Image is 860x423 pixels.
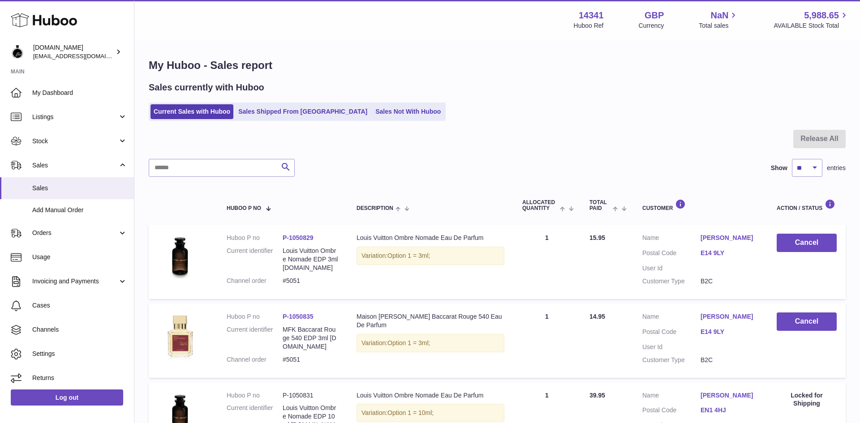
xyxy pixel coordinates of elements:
[32,301,127,310] span: Cases
[227,325,283,351] dt: Current identifier
[579,9,604,21] strong: 14341
[283,313,314,320] a: P-1050835
[32,89,127,97] span: My Dashboard
[32,277,118,286] span: Invoicing and Payments
[589,234,605,241] span: 15.95
[33,43,114,60] div: [DOMAIN_NAME]
[699,9,739,30] a: NaN Total sales
[589,392,605,399] span: 39.95
[777,199,837,211] div: Action / Status
[32,184,127,192] span: Sales
[513,225,580,299] td: 1
[283,277,339,285] dd: #5051
[774,9,849,30] a: 5,988.65 AVAILABLE Stock Total
[32,325,127,334] span: Channels
[227,234,283,242] dt: Huboo P no
[357,404,504,422] div: Variation:
[387,409,434,416] span: Option 1 = 10ml;
[827,164,846,172] span: entries
[227,247,283,272] dt: Current identifier
[701,328,759,336] a: E14 9LY
[639,21,664,30] div: Currency
[149,58,846,73] h1: My Huboo - Sales report
[574,21,604,30] div: Huboo Ref
[589,200,611,211] span: Total paid
[357,391,504,400] div: Louis Vuitton Ombre Nomade Eau De Parfum
[642,249,701,260] dt: Postal Code
[777,234,837,252] button: Cancel
[701,312,759,321] a: [PERSON_NAME]
[357,247,504,265] div: Variation:
[235,104,370,119] a: Sales Shipped From [GEOGRAPHIC_DATA]
[32,253,127,261] span: Usage
[387,339,430,346] span: Option 1 = 3ml;
[804,9,839,21] span: 5,988.65
[642,312,701,323] dt: Name
[642,264,701,273] dt: User Id
[32,113,118,121] span: Listings
[150,104,233,119] a: Current Sales with Huboo
[387,252,430,259] span: Option 1 = 3ml;
[357,205,393,211] span: Description
[589,313,605,320] span: 14.95
[32,374,127,382] span: Returns
[372,104,444,119] a: Sales Not With Huboo
[227,205,261,211] span: Huboo P no
[149,81,264,94] h2: Sales currently with Huboo
[283,247,339,272] dd: Louis Vuitton Ombre Nomade EDP 3ml [DOMAIN_NAME]
[701,249,759,257] a: E14 9LY
[777,312,837,331] button: Cancel
[227,355,283,364] dt: Channel order
[158,234,202,278] img: lv-ombre-nomade-1.jpg
[283,391,339,400] dd: P-1050831
[701,406,759,414] a: EN1 4HJ
[33,52,132,60] span: [EMAIL_ADDRESS][DOMAIN_NAME]
[11,389,123,406] a: Log out
[283,234,314,241] a: P-1050829
[227,277,283,285] dt: Channel order
[32,137,118,145] span: Stock
[642,356,701,364] dt: Customer Type
[513,303,580,378] td: 1
[642,406,701,417] dt: Postal Code
[701,391,759,400] a: [PERSON_NAME]
[522,200,558,211] span: ALLOCATED Quantity
[710,9,728,21] span: NaN
[357,234,504,242] div: Louis Vuitton Ombre Nomade Eau De Parfum
[777,391,837,408] div: Locked for Shipping
[642,277,701,286] dt: Customer Type
[357,312,504,329] div: Maison [PERSON_NAME] Baccarat Rouge 540 Eau De Parfum
[32,206,127,214] span: Add Manual Order
[158,312,202,363] img: 540edp.webp
[642,343,701,351] dt: User Id
[701,277,759,286] dd: B2C
[645,9,664,21] strong: GBP
[32,161,118,170] span: Sales
[227,312,283,321] dt: Huboo P no
[699,21,739,30] span: Total sales
[701,356,759,364] dd: B2C
[227,391,283,400] dt: Huboo P no
[357,334,504,352] div: Variation:
[32,350,127,358] span: Settings
[283,325,339,351] dd: MFK Baccarat Rouge 540 EDP 3ml [DOMAIN_NAME]
[701,234,759,242] a: [PERSON_NAME]
[642,199,759,211] div: Customer
[283,355,339,364] dd: #5051
[11,45,24,59] img: theperfumesampler@gmail.com
[642,328,701,338] dt: Postal Code
[771,164,787,172] label: Show
[642,234,701,244] dt: Name
[642,391,701,402] dt: Name
[32,229,118,237] span: Orders
[774,21,849,30] span: AVAILABLE Stock Total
